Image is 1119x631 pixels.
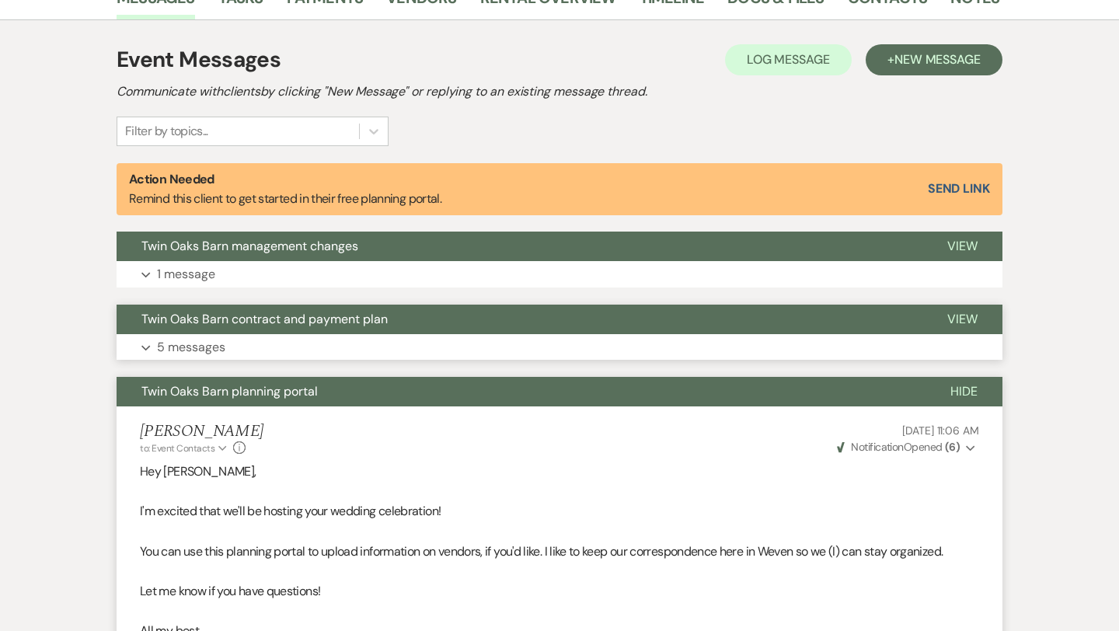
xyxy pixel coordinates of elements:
[129,171,214,187] strong: Action Needed
[140,422,263,441] h5: [PERSON_NAME]
[117,232,922,261] button: Twin Oaks Barn management changes
[129,169,441,209] p: Remind this client to get started in their free planning portal.
[140,441,229,455] button: to: Event Contacts
[117,82,1002,101] h2: Communicate with clients by clicking "New Message" or replying to an existing message thread.
[141,238,358,254] span: Twin Oaks Barn management changes
[140,581,979,601] p: Let me know if you have questions!
[117,261,1002,288] button: 1 message
[902,424,979,438] span: [DATE] 11:06 AM
[140,542,979,562] p: You can use this planning portal to upload information on vendors, if you'd like. I like to keep ...
[947,311,978,327] span: View
[141,311,388,327] span: Twin Oaks Barn contract and payment plan
[117,377,926,406] button: Twin Oaks Barn planning portal
[141,383,318,399] span: Twin Oaks Barn planning portal
[894,51,981,68] span: New Message
[837,440,960,454] span: Opened
[140,462,979,482] p: Hey [PERSON_NAME],
[922,305,1002,334] button: View
[117,305,922,334] button: Twin Oaks Barn contract and payment plan
[747,51,830,68] span: Log Message
[866,44,1002,75] button: +New Message
[157,264,215,284] p: 1 message
[125,122,208,141] div: Filter by topics...
[950,383,978,399] span: Hide
[117,334,1002,361] button: 5 messages
[725,44,852,75] button: Log Message
[851,440,903,454] span: Notification
[922,232,1002,261] button: View
[835,439,979,455] button: NotificationOpened (6)
[117,44,281,76] h1: Event Messages
[157,337,225,357] p: 5 messages
[926,377,1002,406] button: Hide
[945,440,960,454] strong: ( 6 )
[947,238,978,254] span: View
[140,501,979,521] p: I'm excited that we'll be hosting your wedding celebration!
[928,183,990,195] button: Send Link
[140,442,214,455] span: to: Event Contacts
